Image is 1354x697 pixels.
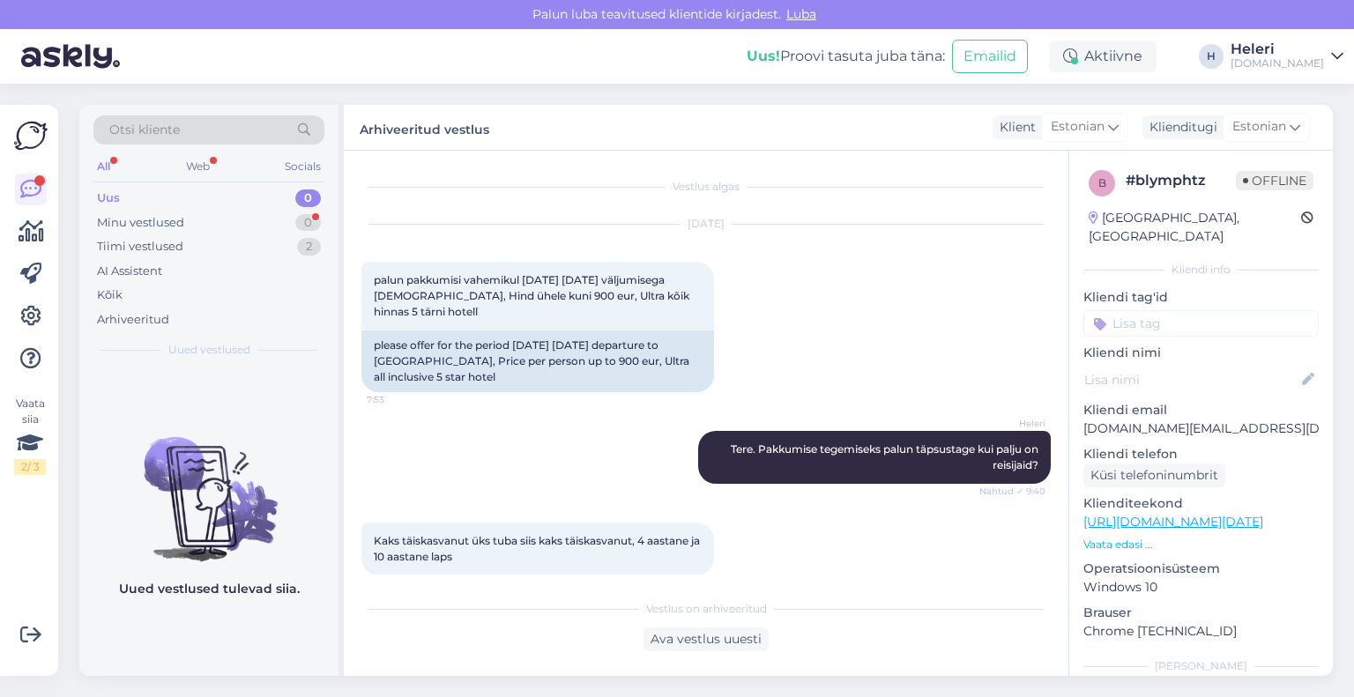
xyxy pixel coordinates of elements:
[731,442,1041,471] span: Tere. Pakkumise tegemiseks palun täpsustage kui palju on reisijaid?
[747,48,780,64] b: Uus!
[374,534,703,563] span: Kaks täiskasvanut üks tuba siis kaks täiskasvanut, 4 aastane ja 10 aastane laps
[1236,171,1313,190] span: Offline
[1142,118,1217,137] div: Klienditugi
[361,216,1051,232] div: [DATE]
[646,601,767,617] span: Vestlus on arhiveeritud
[1083,622,1319,641] p: Chrome [TECHNICAL_ID]
[109,121,180,139] span: Otsi kliente
[168,342,250,358] span: Uued vestlused
[79,405,338,564] img: No chats
[979,485,1045,498] span: Nähtud ✓ 9:40
[1083,344,1319,362] p: Kliendi nimi
[97,238,183,256] div: Tiimi vestlused
[97,286,123,304] div: Kõik
[14,396,46,475] div: Vaata siia
[1083,578,1319,597] p: Windows 10
[97,263,162,280] div: AI Assistent
[781,6,822,22] span: Luba
[281,155,324,178] div: Socials
[1083,658,1319,674] div: [PERSON_NAME]
[1098,176,1106,189] span: b
[1051,117,1105,137] span: Estonian
[97,214,184,232] div: Minu vestlused
[1084,370,1298,389] input: Lisa nimi
[1083,401,1319,419] p: Kliendi email
[952,40,1028,73] button: Emailid
[1083,463,1225,487] div: Küsi telefoninumbrit
[361,330,714,392] div: please offer for the period [DATE] [DATE] departure to [GEOGRAPHIC_DATA], Price per person up to ...
[1083,445,1319,463] p: Kliendi telefon
[297,238,321,256] div: 2
[1231,42,1343,70] a: Heleri[DOMAIN_NAME]
[1083,262,1319,278] div: Kliendi info
[1083,537,1319,552] p: Vaata edasi ...
[747,46,945,67] div: Proovi tasuta juba täna:
[1231,42,1324,56] div: Heleri
[1083,419,1319,438] p: [DOMAIN_NAME][EMAIL_ADDRESS][DOMAIN_NAME]
[1083,310,1319,337] input: Lisa tag
[1231,56,1324,70] div: [DOMAIN_NAME]
[1126,170,1236,191] div: # blymphtz
[93,155,114,178] div: All
[295,189,321,207] div: 0
[1049,41,1157,72] div: Aktiivne
[1232,117,1286,137] span: Estonian
[1199,44,1224,69] div: H
[97,311,169,329] div: Arhiveeritud
[360,115,489,139] label: Arhiveeritud vestlus
[1083,560,1319,578] p: Operatsioonisüsteem
[119,580,300,598] p: Uued vestlused tulevad siia.
[1083,604,1319,622] p: Brauser
[374,273,692,318] span: palun pakkumisi vahemikul [DATE] [DATE] väljumisega [DEMOGRAPHIC_DATA], Hind ühele kuni 900 eur, ...
[295,214,321,232] div: 0
[993,118,1036,137] div: Klient
[361,179,1051,195] div: Vestlus algas
[367,393,433,406] span: 7:53
[1083,514,1263,530] a: [URL][DOMAIN_NAME][DATE]
[1089,209,1301,246] div: [GEOGRAPHIC_DATA], [GEOGRAPHIC_DATA]
[182,155,213,178] div: Web
[979,417,1045,430] span: Heleri
[644,627,769,651] div: Ava vestlus uuesti
[97,189,120,207] div: Uus
[1083,494,1319,513] p: Klienditeekond
[14,459,46,475] div: 2 / 3
[1083,288,1319,307] p: Kliendi tag'id
[14,119,48,152] img: Askly Logo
